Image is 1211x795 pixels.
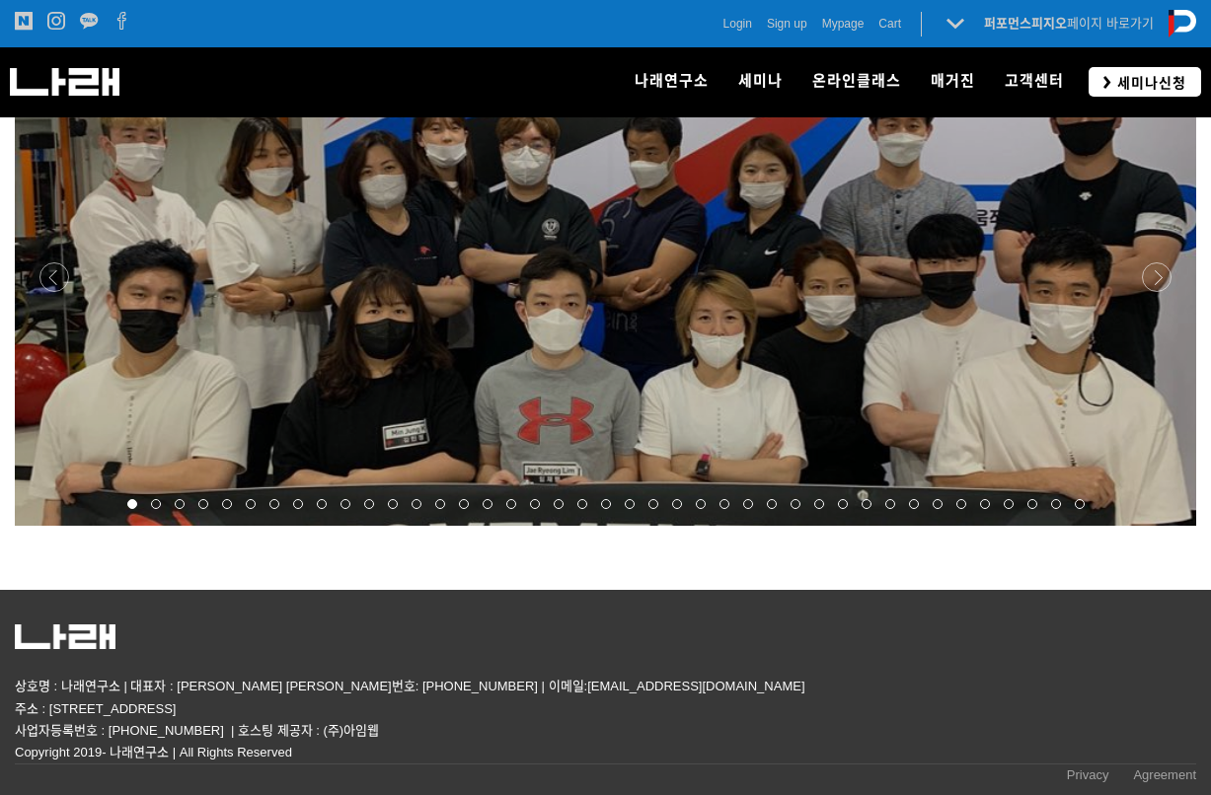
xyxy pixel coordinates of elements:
span: 세미나 [738,72,783,90]
a: Privacy [1067,764,1109,791]
span: 온라인클래스 [812,72,901,90]
span: 세미나신청 [1111,73,1186,93]
a: 나래연구소 [620,47,723,116]
a: Mypage [822,14,865,34]
a: 온라인클래스 [797,47,916,116]
a: 퍼포먼스피지오페이지 바로가기 [984,16,1154,31]
span: 나래연구소 [635,72,709,90]
span: 매거진 [931,72,975,90]
strong: 퍼포먼스피지오 [984,16,1067,31]
span: Privacy [1067,767,1109,782]
a: 고객센터 [990,47,1079,116]
span: Agreement [1133,767,1196,782]
a: 세미나신청 [1089,67,1201,96]
p: 사업자등록번호 : [PHONE_NUMBER] | 호스팅 제공자 : (주)아임웹 [15,720,1196,742]
a: Agreement [1133,764,1196,791]
img: 5c63318082161.png [15,624,115,650]
a: Login [723,14,752,34]
a: Cart [878,14,901,34]
span: 고객센터 [1005,72,1064,90]
a: Sign up [767,14,807,34]
p: Copyright 2019- 나래연구소 | All Rights Reserved [15,742,1196,763]
a: 세미나 [723,47,797,116]
p: 상호명 : 나래연구소 | 대표자 : [PERSON_NAME] [PERSON_NAME]번호: [PHONE_NUMBER] | 이메일:[EMAIL_ADDRESS][DOMAIN_NA... [15,676,1196,719]
a: 매거진 [916,47,990,116]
